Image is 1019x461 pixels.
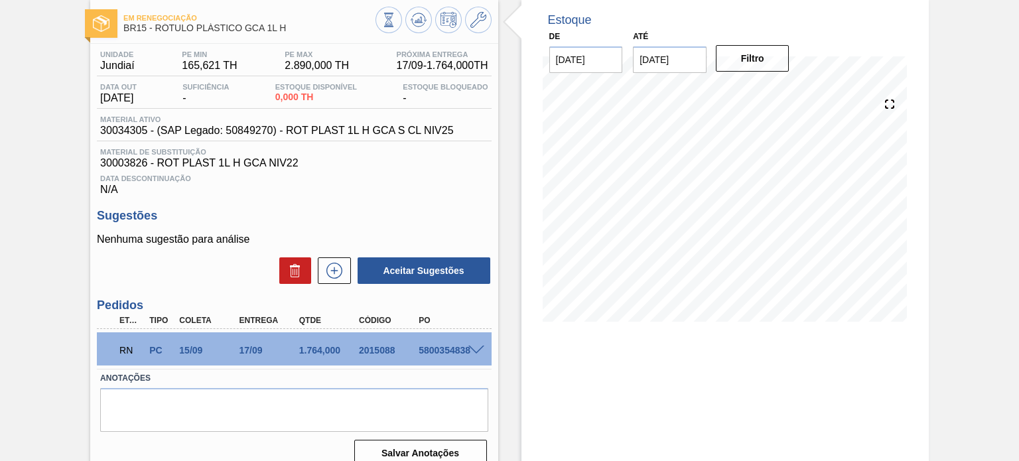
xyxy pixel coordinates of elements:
[548,13,592,27] div: Estoque
[100,125,453,137] span: 30034305 - (SAP Legado: 50849270) - ROT PLAST 1L H GCA S CL NIV25
[100,148,488,156] span: Material de Substituição
[275,92,357,102] span: 0,000 TH
[182,50,237,58] span: PE MIN
[100,174,488,182] span: Data Descontinuação
[351,256,492,285] div: Aceitar Sugestões
[465,7,492,33] button: Ir ao Master Data / Geral
[549,32,561,41] label: De
[100,369,488,388] label: Anotações
[116,316,146,325] div: Etapa
[296,345,362,356] div: 1.764,000
[273,257,311,284] div: Excluir Sugestões
[123,23,375,33] span: BR15 - RÓTULO PLÁSTICO GCA 1L H
[403,83,488,91] span: Estoque Bloqueado
[100,60,135,72] span: Jundiaí
[123,14,375,22] span: Em renegociação
[146,316,176,325] div: Tipo
[236,316,302,325] div: Entrega
[356,316,421,325] div: Código
[435,7,462,33] button: Programar Estoque
[285,60,349,72] span: 2.890,000 TH
[100,83,137,91] span: Data out
[311,257,351,284] div: Nova sugestão
[119,345,143,356] p: RN
[100,92,137,104] span: [DATE]
[236,345,302,356] div: 17/09/2025
[100,50,135,58] span: Unidade
[97,209,491,223] h3: Sugestões
[415,345,481,356] div: 5800354838
[285,50,349,58] span: PE MAX
[179,83,232,104] div: -
[182,83,229,91] span: Suficiência
[358,257,490,284] button: Aceitar Sugestões
[415,316,481,325] div: PO
[633,46,707,73] input: dd/mm/yyyy
[397,50,488,58] span: Próxima Entrega
[397,60,488,72] span: 17/09 - 1.764,000 TH
[97,233,491,245] p: Nenhuma sugestão para análise
[97,298,491,312] h3: Pedidos
[97,169,491,196] div: N/A
[399,83,491,104] div: -
[296,316,362,325] div: Qtde
[146,345,176,356] div: Pedido de Compra
[549,46,623,73] input: dd/mm/yyyy
[716,45,789,72] button: Filtro
[116,336,146,365] div: Em renegociação
[176,345,241,356] div: 15/09/2025
[633,32,648,41] label: Até
[93,15,109,32] img: Ícone
[356,345,421,356] div: 2015088
[275,83,357,91] span: Estoque Disponível
[375,7,402,33] button: Visão Geral dos Estoques
[405,7,432,33] button: Atualizar Gráfico
[100,115,453,123] span: Material ativo
[100,157,488,169] span: 30003826 - ROT PLAST 1L H GCA NIV22
[182,60,237,72] span: 165,621 TH
[176,316,241,325] div: Coleta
